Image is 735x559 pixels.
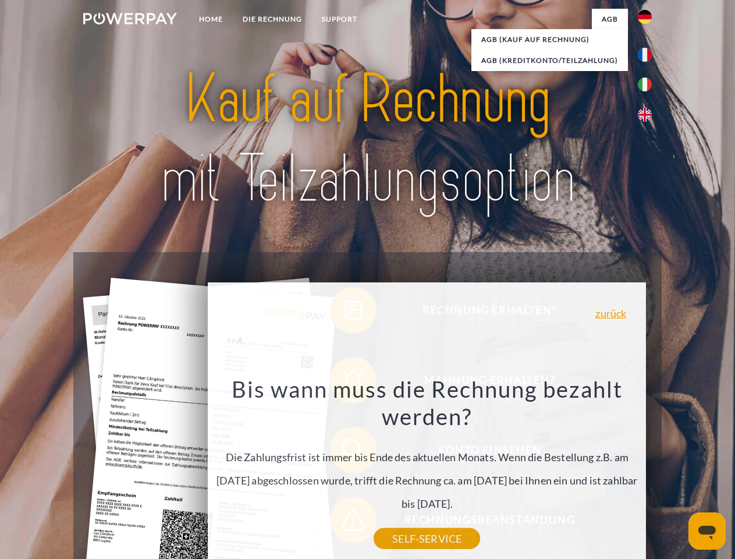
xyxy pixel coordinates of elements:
[374,528,480,549] a: SELF-SERVICE
[638,108,652,122] img: en
[189,9,233,30] a: Home
[688,512,726,550] iframe: Schaltfläche zum Öffnen des Messaging-Fensters
[471,29,628,50] a: AGB (Kauf auf Rechnung)
[215,375,640,539] div: Die Zahlungsfrist ist immer bis Ende des aktuellen Monats. Wenn die Bestellung z.B. am [DATE] abg...
[638,77,652,91] img: it
[638,10,652,24] img: de
[595,308,626,319] a: zurück
[312,9,367,30] a: SUPPORT
[471,50,628,71] a: AGB (Kreditkonto/Teilzahlung)
[233,9,312,30] a: DIE RECHNUNG
[111,56,624,223] img: title-powerpay_de.svg
[638,48,652,62] img: fr
[592,9,628,30] a: agb
[215,375,640,431] h3: Bis wann muss die Rechnung bezahlt werden?
[83,13,177,24] img: logo-powerpay-white.svg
